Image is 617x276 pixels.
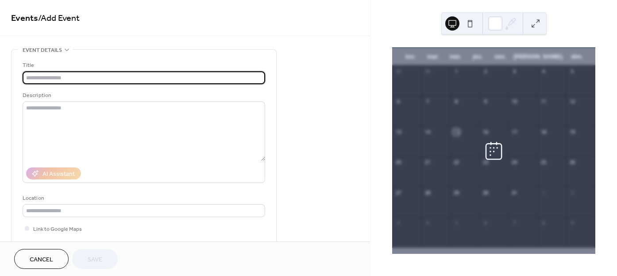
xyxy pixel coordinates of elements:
[569,128,575,135] div: 19
[424,159,431,166] div: 21
[395,128,401,135] div: 13
[512,48,566,66] div: [PERSON_NAME].
[482,159,489,166] div: 23
[395,68,401,75] div: 29
[395,189,401,196] div: 27
[395,159,401,166] div: 20
[453,189,459,196] div: 29
[511,219,517,226] div: 7
[453,68,459,75] div: 1
[569,68,575,75] div: 5
[511,189,517,196] div: 31
[540,159,547,166] div: 25
[33,225,82,234] span: Link to Google Maps
[482,128,489,135] div: 16
[540,98,547,105] div: 11
[23,194,263,203] div: Location
[482,98,489,105] div: 9
[511,128,517,135] div: 17
[511,98,517,105] div: 10
[540,128,547,135] div: 18
[540,68,547,75] div: 4
[540,189,547,196] div: 1
[540,219,547,226] div: 8
[482,189,489,196] div: 30
[453,128,459,135] div: 15
[453,98,459,105] div: 8
[569,219,575,226] div: 9
[489,48,512,66] div: ven.
[399,48,422,66] div: lun.
[569,98,575,105] div: 12
[467,48,489,66] div: jeu.
[511,68,517,75] div: 3
[14,249,69,269] button: Cancel
[569,189,575,196] div: 2
[424,68,431,75] div: 30
[395,219,401,226] div: 3
[23,61,263,70] div: Title
[424,189,431,196] div: 28
[23,91,263,100] div: Description
[482,68,489,75] div: 2
[453,219,459,226] div: 5
[566,48,588,66] div: dim.
[424,98,431,105] div: 7
[453,159,459,166] div: 22
[30,255,53,264] span: Cancel
[482,219,489,226] div: 6
[23,46,62,55] span: Event details
[422,48,444,66] div: mar.
[11,10,38,27] a: Events
[395,98,401,105] div: 6
[569,159,575,166] div: 26
[444,48,467,66] div: mer.
[424,128,431,135] div: 14
[511,159,517,166] div: 24
[38,10,80,27] span: / Add Event
[424,219,431,226] div: 4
